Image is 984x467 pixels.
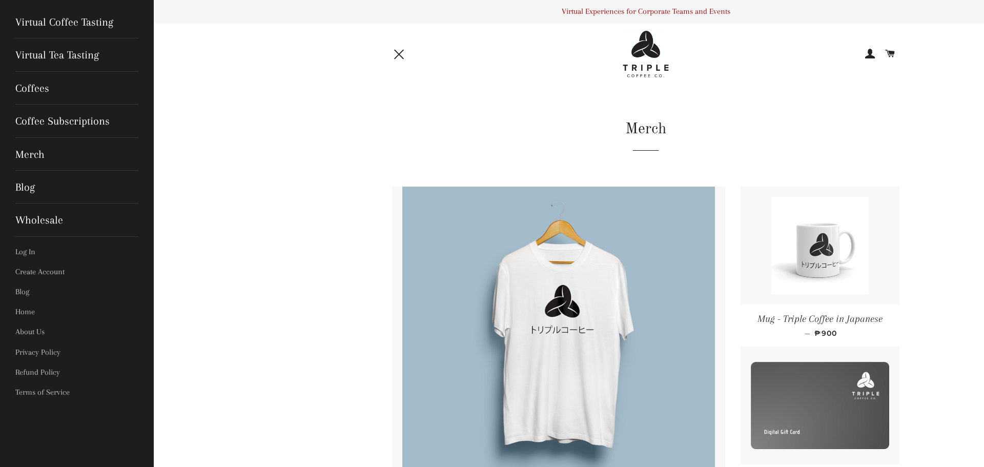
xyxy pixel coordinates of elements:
[8,342,146,362] a: Privacy Policy
[8,282,146,302] a: Blog
[8,322,146,342] a: About Us
[8,6,146,38] a: Virtual Coffee Tasting
[623,31,669,77] img: Triple Coffee Co - Logo
[8,171,146,204] a: Blog
[8,105,146,137] a: Coffee Subscriptions
[8,262,146,282] a: Create Account
[8,72,146,105] a: Coffees
[8,204,146,236] a: Wholesale
[8,302,146,322] a: Home
[805,329,810,338] span: —
[751,362,889,449] img: Gift Card-Gift Card-Triple Coffee Co.
[8,242,146,262] a: Log In
[757,313,883,324] span: Mug - Triple Coffee in Japanese
[392,118,899,140] h1: Merch
[771,197,869,294] img: Mug - Triple Coffee in Japanese-Triple Coffee Co.
[814,329,837,338] span: ₱900
[8,38,146,71] a: Virtual Tea Tasting
[8,138,146,171] a: Merch
[741,187,899,304] a: Mug - Triple Coffee in Japanese-Triple Coffee Co.
[741,304,899,347] a: Mug - Triple Coffee in Japanese — ₱900
[8,382,146,402] a: Terms of Service
[741,347,899,464] a: Gift Card-Gift Card-Triple Coffee Co.
[8,362,146,382] a: Refund Policy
